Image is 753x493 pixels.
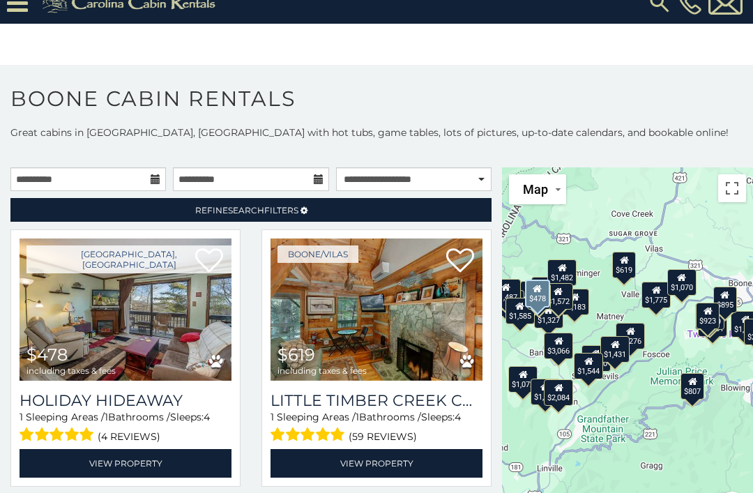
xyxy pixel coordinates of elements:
[271,238,482,381] a: Little Timber Creek Cabin $619 including taxes & fees
[10,198,492,222] a: RefineSearchFilters
[20,238,231,381] img: Holiday Hideaway
[277,245,358,263] a: Boone/Vilas
[98,427,160,446] span: (4 reviews)
[696,303,720,329] div: $923
[581,344,611,371] div: $1,270
[544,333,573,359] div: $3,066
[531,378,560,404] div: $1,291
[680,372,704,399] div: $807
[20,411,23,423] span: 1
[641,282,671,308] div: $1,775
[349,427,417,446] span: (59 reviews)
[508,366,538,393] div: $1,072
[509,174,566,204] button: Change map style
[271,449,482,478] a: View Property
[271,411,274,423] span: 1
[105,411,108,423] span: 1
[20,391,231,410] a: Holiday Hideaway
[492,279,521,305] div: $1,487
[271,238,482,381] img: Little Timber Creek Cabin
[277,366,367,375] span: including taxes & fees
[277,344,315,365] span: $619
[574,353,603,379] div: $1,544
[446,247,474,276] a: Add to favorites
[26,245,231,273] a: [GEOGRAPHIC_DATA], [GEOGRAPHIC_DATA]
[612,251,636,278] div: $619
[667,268,697,295] div: $1,070
[228,205,264,215] span: Search
[20,449,231,478] a: View Property
[547,259,577,286] div: $1,482
[356,411,359,423] span: 1
[534,302,563,328] div: $1,327
[20,238,231,381] a: Holiday Hideaway $478 including taxes & fees
[616,323,645,349] div: $1,276
[713,286,737,312] div: $895
[531,277,561,303] div: $1,245
[600,336,630,363] div: $1,431
[544,282,573,309] div: $1,572
[560,289,589,315] div: $1,183
[271,391,482,410] a: Little Timber Creek Cabin
[695,303,724,330] div: $1,489
[455,411,461,423] span: 4
[698,310,727,337] div: $1,981
[271,410,482,446] div: Sleeping Areas / Bathrooms / Sleeps:
[523,182,548,197] span: Map
[20,410,231,446] div: Sleeping Areas / Bathrooms / Sleeps:
[505,298,535,324] div: $1,585
[26,344,68,365] span: $478
[26,366,116,375] span: including taxes & fees
[544,379,573,406] div: $2,084
[195,205,298,215] span: Refine Filters
[527,282,551,309] div: $901
[718,174,746,202] button: Toggle fullscreen view
[525,279,550,307] div: $478
[204,411,210,423] span: 4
